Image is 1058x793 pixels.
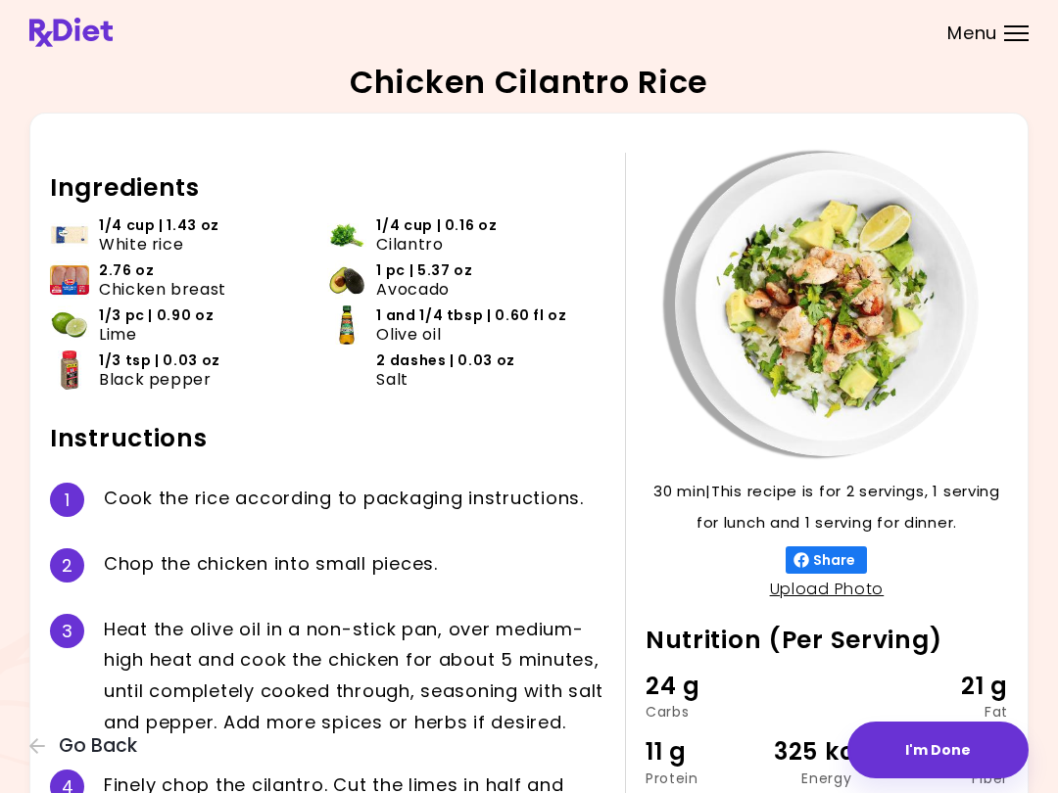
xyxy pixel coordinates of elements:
div: 24 g [646,668,766,705]
div: C o o k t h e r i c e a c c o r d i n g t o p a c k a g i n g i n s t r u c t i o n s . [104,483,605,517]
div: Carbs [646,705,766,719]
span: Share [809,552,859,568]
button: Go Back [29,735,147,757]
h2: Instructions [50,423,605,454]
span: Lime [99,325,137,344]
span: Olive oil [376,325,441,344]
div: 11 g [646,733,766,770]
div: H e a t t h e o l i v e o i l i n a n o n - s t i c k p a n , o v e r m e d i u m - h i g h h e a... [104,614,605,738]
img: RxDiet [29,18,113,47]
div: 21 g [888,668,1008,705]
div: 1 [50,483,84,517]
span: White rice [99,235,183,254]
button: I'm Done [847,722,1029,778]
div: 325 kcal [766,733,887,770]
button: Share [786,546,867,574]
span: 1 and 1/4 tbsp | 0.60 fl oz [376,306,566,325]
span: Avocado [376,280,449,299]
span: 1 pc | 5.37 oz [376,261,472,280]
span: 1/3 tsp | 0.03 oz [99,351,220,370]
span: Chicken breast [99,280,226,299]
div: 2 [50,548,84,583]
span: Menu [947,24,997,42]
div: Energy [766,771,887,785]
span: 2.76 oz [99,261,154,280]
p: 30 min | This recipe is for 2 servings, 1 serving for lunch and 1 serving for dinner. [646,476,1008,538]
span: Salt [376,370,409,389]
h2: Chicken Cilantro Rice [350,67,708,98]
span: 1/3 pc | 0.90 oz [99,306,214,325]
a: Upload Photo [770,578,885,600]
span: Go Back [59,735,137,757]
div: Protein [646,771,766,785]
div: C h o p t h e c h i c k e n i n t o s m a l l p i e c e s . [104,548,605,583]
span: Cilantro [376,235,443,254]
div: 3 [50,614,84,648]
span: 1/4 cup | 1.43 oz [99,216,219,235]
div: Fat [888,705,1008,719]
h2: Nutrition (Per Serving) [646,625,1008,656]
span: 2 dashes | 0.03 oz [376,351,515,370]
span: Black pepper [99,370,212,389]
h2: Ingredients [50,172,605,204]
span: 1/4 cup | 0.16 oz [376,216,497,235]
